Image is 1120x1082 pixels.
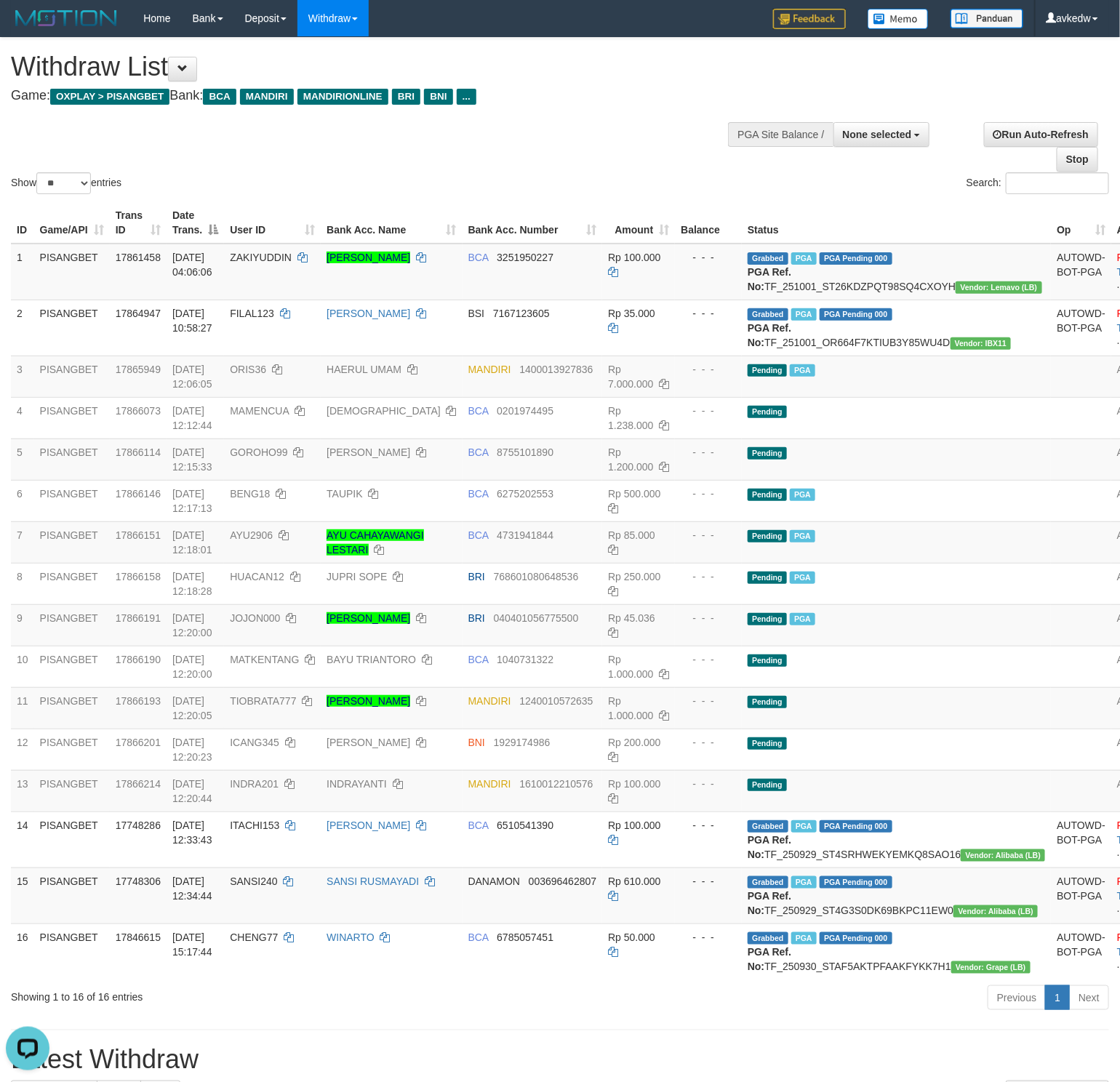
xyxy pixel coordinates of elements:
[34,397,110,438] td: PISANGBET
[494,737,551,748] span: Copy 1929174986 to clipboard
[172,654,212,680] span: [DATE] 12:20:00
[956,281,1041,294] span: Vendor URL: https://dashboard.q2checkout.com/secure
[172,778,212,804] span: [DATE] 12:20:44
[203,89,236,105] span: BCA
[1069,985,1109,1010] a: Next
[1051,923,1111,979] td: AUTOWD-BOT-PGA
[468,529,489,541] span: BCA
[961,849,1045,862] span: Vendor URL: https://dashboard.q2checkout.com/secure
[11,563,34,604] td: 8
[742,923,1051,979] td: TF_250930_STAF5AKTPFAAKFYKK7H1
[11,172,121,194] label: Show entries
[497,654,553,665] span: Copy 1040731322 to clipboard
[34,300,110,356] td: PISANGBET
[230,819,279,831] span: ITACHI153
[11,480,34,521] td: 6
[608,488,660,500] span: Rp 500.000
[681,930,736,945] div: - - -
[608,405,653,431] span: Rp 1.238.000
[748,946,791,972] b: PGA Ref. No:
[951,9,1023,28] img: panduan.png
[675,202,742,244] th: Balance
[172,737,212,763] span: [DATE] 12:20:23
[11,604,34,646] td: 9
[463,202,603,244] th: Bank Acc. Number: activate to sort column ascending
[820,932,892,945] span: PGA Pending
[681,445,736,460] div: - - -
[457,89,476,105] span: ...
[681,735,736,750] div: - - -
[497,529,553,541] span: Copy 4731941844 to clipboard
[468,364,511,375] span: MANDIRI
[468,446,489,458] span: BCA
[1006,172,1109,194] input: Search:
[951,337,1012,350] span: Vendor URL: https://order6.1velocity.biz
[36,172,91,194] select: Showentries
[748,696,787,708] span: Pending
[773,9,846,29] img: Feedback.jpg
[984,122,1098,147] a: Run Auto-Refresh
[34,687,110,729] td: PISANGBET
[519,364,593,375] span: Copy 1400013927836 to clipboard
[791,252,817,265] span: Marked by avkwilly
[172,695,212,721] span: [DATE] 12:20:05
[820,252,892,265] span: PGA Pending
[748,779,787,791] span: Pending
[327,737,410,748] a: [PERSON_NAME]
[748,876,788,889] span: Grabbed
[11,646,34,687] td: 10
[327,654,416,665] a: BAYU TRIANTORO
[34,438,110,480] td: PISANGBET
[681,777,736,791] div: - - -
[11,923,34,979] td: 16
[748,266,791,292] b: PGA Ref. No:
[820,820,892,833] span: PGA Pending
[1051,867,1111,923] td: AUTOWD-BOT-PGA
[468,571,485,582] span: BRI
[327,612,410,624] a: [PERSON_NAME]
[327,446,410,458] a: [PERSON_NAME]
[172,529,212,556] span: [DATE] 12:18:01
[790,613,815,625] span: Marked by avkyakub
[951,961,1031,974] span: Vendor URL: https://dashboard.q2checkout.com/secure
[820,308,892,321] span: PGA Pending
[116,308,161,319] span: 17864947
[11,7,121,29] img: MOTION_logo.png
[172,488,212,514] span: [DATE] 12:17:13
[748,932,788,945] span: Grabbed
[681,404,736,418] div: - - -
[230,654,299,665] span: MATKENTANG
[116,819,161,831] span: 17748286
[172,308,212,334] span: [DATE] 10:58:27
[34,563,110,604] td: PISANGBET
[953,905,1038,918] span: Vendor URL: https://dashboard.q2checkout.com/secure
[1051,202,1111,244] th: Op: activate to sort column ascending
[1051,244,1111,300] td: AUTOWD-BOT-PGA
[820,876,892,889] span: PGA Pending
[116,654,161,665] span: 17866190
[230,931,278,943] span: CHENG77
[116,571,161,582] span: 17866158
[494,612,579,624] span: Copy 040401056775500 to clipboard
[748,834,791,860] b: PGA Ref. No:
[116,488,161,500] span: 17866146
[681,306,736,321] div: - - -
[224,202,321,244] th: User ID: activate to sort column ascending
[11,811,34,867] td: 14
[116,252,161,263] span: 17861458
[1051,300,1111,356] td: AUTOWD-BOT-PGA
[11,52,732,81] h1: Withdraw List
[468,737,485,748] span: BNI
[34,480,110,521] td: PISANGBET
[608,778,660,790] span: Rp 100.000
[240,89,294,105] span: MANDIRI
[34,244,110,300] td: PISANGBET
[11,300,34,356] td: 2
[748,447,787,460] span: Pending
[608,654,653,680] span: Rp 1.000.000
[748,406,787,418] span: Pending
[790,364,815,377] span: Marked by avkvina
[608,529,655,541] span: Rp 85.000
[11,438,34,480] td: 5
[172,931,212,958] span: [DATE] 15:17:44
